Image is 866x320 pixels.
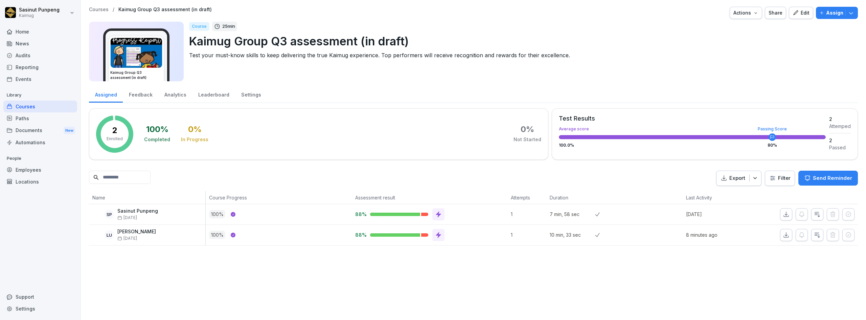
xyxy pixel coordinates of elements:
p: Send Reminder [813,174,852,182]
div: SP [105,210,114,219]
p: Sasinut Punpeng [19,7,60,13]
a: Courses [3,101,77,112]
p: 100 % [209,231,225,239]
img: e5wlzal6fzyyu8pkl39fd17k.png [111,38,162,68]
a: Employees [3,164,77,176]
p: Sasinut Punpeng [117,208,158,214]
div: Completed [144,136,170,143]
span: [DATE] [117,215,137,220]
button: Send Reminder [798,171,858,186]
p: Kaimug Group Q3 assessment (in draft) [189,33,852,50]
div: Filter [769,175,791,182]
h3: Kaimug Group Q3 assessment (in draft) [110,70,162,80]
button: Actions [730,7,762,19]
div: Documents [3,124,77,137]
p: 10 min, 33 sec [550,231,595,238]
a: DocumentsNew [3,124,77,137]
p: Test your must-know skills to keep delivering the true Kaimug experience. Top performers will rec... [189,51,852,59]
a: Feedback [123,85,158,103]
div: Test Results [559,115,826,122]
a: Courses [89,7,109,13]
div: Passing Score [758,127,787,131]
p: Kaimug [19,13,60,18]
p: 7 min, 58 sec [550,211,595,218]
div: 100 % [146,125,168,133]
div: Course [189,22,209,31]
div: 0 % [521,125,534,133]
a: Locations [3,176,77,188]
div: Share [769,9,782,17]
button: Export [716,171,761,186]
a: News [3,38,77,49]
span: [DATE] [117,236,137,241]
div: 2 [829,137,851,144]
div: LU [105,230,114,240]
a: Leaderboard [192,85,235,103]
a: Paths [3,112,77,124]
p: 88% [355,232,365,238]
div: Average score [559,127,826,131]
p: [DATE] [686,211,756,218]
a: Settings [3,303,77,315]
p: Duration [550,194,592,201]
p: Last Activity [686,194,752,201]
p: Library [3,90,77,101]
button: Assign [816,7,858,19]
a: Events [3,73,77,85]
div: 2 [829,115,851,123]
div: 0 % [188,125,202,133]
div: Edit [793,9,810,17]
p: Assign [826,9,843,17]
div: Passed [829,144,851,151]
button: Edit [789,7,813,19]
button: Filter [765,171,795,186]
p: People [3,153,77,164]
div: In Progress [181,136,208,143]
div: Attemped [829,123,851,130]
a: Automations [3,136,77,148]
div: 100.0 % [559,143,826,147]
p: Kaimug Group Q3 assessment (in draft) [118,7,212,13]
div: Not Started [514,136,541,143]
a: Audits [3,49,77,61]
p: [PERSON_NAME] [117,229,156,235]
p: Export [729,174,745,182]
div: Actions [733,9,758,17]
p: Assessment result [355,194,504,201]
a: Home [3,26,77,38]
div: New [64,127,75,134]
p: 1 [511,231,546,238]
p: 100 % [209,210,225,218]
a: Assigned [89,85,123,103]
a: Reporting [3,61,77,73]
p: 25 min [222,23,235,30]
p: / [113,7,114,13]
a: Analytics [158,85,192,103]
p: Enrolled [107,136,123,142]
p: 2 [112,126,117,134]
p: Course Progress [209,194,348,201]
p: Name [92,194,202,201]
p: 1 [511,211,546,218]
button: Share [765,7,786,19]
a: Settings [235,85,267,103]
div: 80 % [768,143,777,147]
